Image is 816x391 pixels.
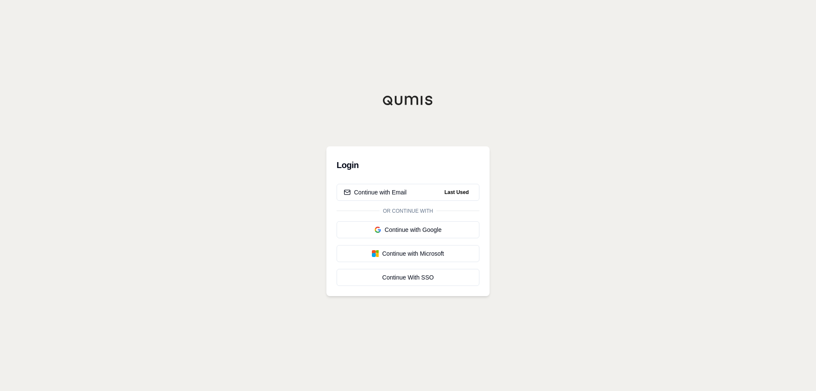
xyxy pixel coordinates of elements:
a: Continue With SSO [337,269,479,286]
button: Continue with Microsoft [337,245,479,262]
button: Continue with EmailLast Used [337,184,479,201]
h3: Login [337,157,479,174]
span: Or continue with [380,208,436,214]
div: Continue with Google [344,225,472,234]
button: Continue with Google [337,221,479,238]
div: Continue with Microsoft [344,249,472,258]
span: Last Used [441,187,472,197]
div: Continue With SSO [344,273,472,282]
img: Qumis [382,95,433,106]
div: Continue with Email [344,188,407,197]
